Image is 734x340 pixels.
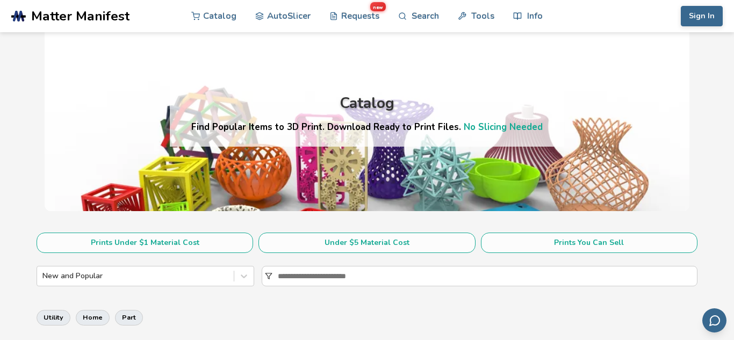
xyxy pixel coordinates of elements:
[76,310,110,325] button: home
[37,233,253,253] button: Prints Under $1 Material Cost
[258,233,475,253] button: Under $5 Material Cost
[37,310,70,325] button: utility
[481,233,697,253] button: Prints You Can Sell
[340,95,394,112] div: Catalog
[191,121,543,133] h4: Find Popular Items to 3D Print. Download Ready to Print Files.
[702,308,726,332] button: Send feedback via email
[464,121,543,133] a: No Slicing Needed
[370,2,386,11] span: new
[42,272,45,280] input: New and Popular
[31,9,129,24] span: Matter Manifest
[681,6,723,26] button: Sign In
[115,310,143,325] button: part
